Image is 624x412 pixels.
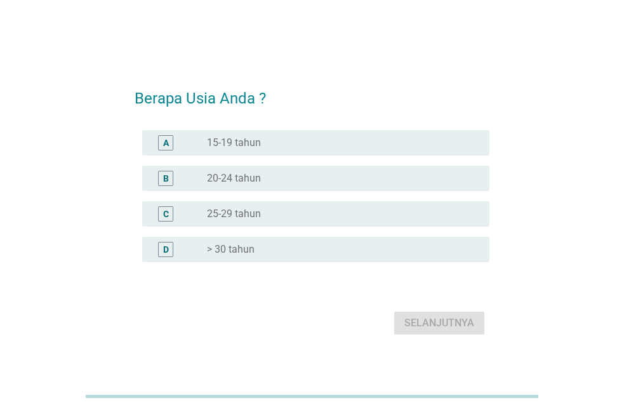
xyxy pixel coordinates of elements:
div: C [163,207,169,220]
label: 25-29 tahun [207,208,261,220]
label: 20-24 tahun [207,172,261,185]
div: A [163,136,169,149]
label: > 30 tahun [207,243,255,256]
div: B [163,171,169,185]
h2: Berapa Usia Anda ? [135,74,489,110]
label: 15-19 tahun [207,136,261,149]
div: D [163,243,169,256]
